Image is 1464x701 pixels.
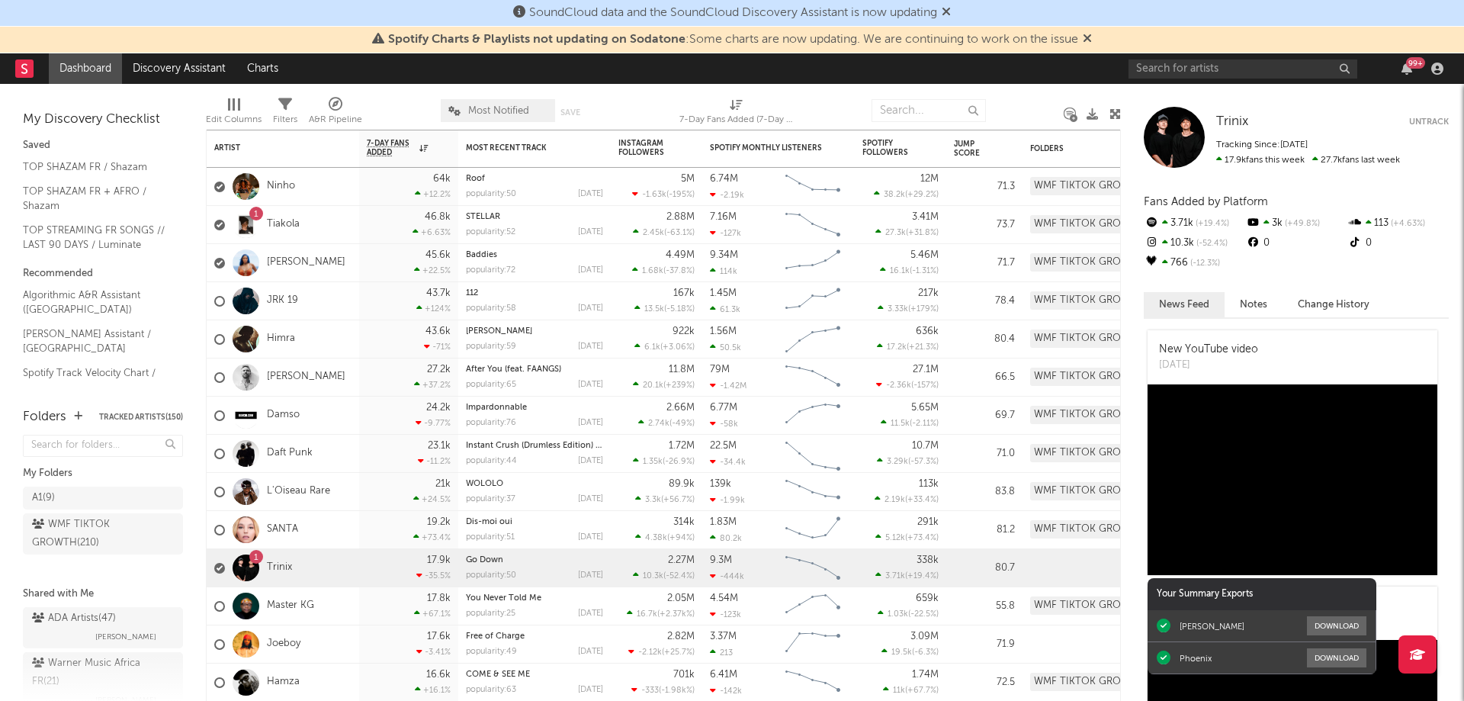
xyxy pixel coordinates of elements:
[954,407,1015,425] div: 69.7
[466,670,530,679] a: COME & SEE ME
[425,250,451,260] div: 45.6k
[466,365,603,374] div: After You (feat. FAANGS)
[466,518,603,526] div: Dis-moi oui
[1347,233,1449,253] div: 0
[884,191,905,199] span: 38.2k
[666,229,692,237] span: -63.1 %
[49,53,122,84] a: Dashboard
[890,267,910,275] span: 16.1k
[885,229,906,237] span: 27.3k
[633,380,695,390] div: ( )
[23,465,183,483] div: My Folders
[888,305,908,314] span: 3.33k
[1406,57,1425,69] div: 99 +
[679,111,794,129] div: 7-Day Fans Added (7-Day Fans Added)
[466,289,478,297] a: 112
[1245,214,1347,233] div: 3k
[1283,220,1320,228] span: +49.8 %
[1194,240,1228,248] span: -52.4 %
[669,479,695,489] div: 89.9k
[1030,368,1164,386] div: WMF TIKTOK GROWTH (210)
[1307,648,1366,667] button: Download
[23,159,168,175] a: TOP SHAZAM FR / Shazam
[872,99,986,122] input: Search...
[267,600,314,613] a: Master KG
[909,343,936,352] span: +21.3 %
[23,111,183,129] div: My Discovery Checklist
[884,496,905,504] span: 2.19k
[942,7,951,19] span: Dismiss
[578,342,603,351] div: [DATE]
[877,456,939,466] div: ( )
[1030,144,1145,153] div: Folders
[679,92,794,136] div: 7-Day Fans Added (7-Day Fans Added)
[578,304,603,313] div: [DATE]
[427,517,451,527] div: 19.2k
[672,420,692,428] span: -49 %
[32,654,170,691] div: Warner Music Africa FR ( 21 )
[388,34,685,46] span: Spotify Charts & Playlists not updating on Sodatone
[273,92,297,136] div: Filters
[267,485,330,498] a: L'Oiseau Rare
[908,229,936,237] span: +31.8 %
[578,533,603,542] div: [DATE]
[267,294,298,307] a: JRK 19
[912,267,936,275] span: -1.31 %
[665,458,692,466] span: -26.9 %
[578,190,603,198] div: [DATE]
[920,174,939,184] div: 12M
[267,561,292,574] a: Trinix
[618,139,672,157] div: Instagram Followers
[862,139,916,157] div: Spotify Followers
[710,403,737,413] div: 6.77M
[466,327,532,336] a: [PERSON_NAME]
[666,305,692,314] span: -5.18 %
[433,174,451,184] div: 64k
[710,441,737,451] div: 22.5M
[710,212,737,222] div: 7.16M
[954,483,1015,501] div: 83.8
[954,216,1015,234] div: 73.7
[954,254,1015,272] div: 71.7
[32,516,140,552] div: WMF TIKTOK GROWTH ( 210 )
[1401,63,1412,75] button: 99+
[885,534,905,542] span: 5.12k
[23,222,168,253] a: TOP STREAMING FR SONGS // LAST 90 DAYS / Luminate
[645,534,667,542] span: 4.38k
[886,381,911,390] span: -2.36k
[710,250,738,260] div: 9.34M
[466,480,603,488] div: WOLOLO
[907,496,936,504] span: +33.4 %
[648,420,669,428] span: 2.74k
[1216,156,1400,165] span: 27.7k fans last week
[779,244,847,282] svg: Chart title
[913,381,936,390] span: -157 %
[779,397,847,435] svg: Chart title
[206,92,262,136] div: Edit Columns
[466,457,517,465] div: popularity: 44
[919,479,939,489] div: 113k
[669,534,692,542] span: +94 %
[673,326,695,336] div: 922k
[425,326,451,336] div: 43.6k
[710,304,740,314] div: 61.3k
[267,218,300,231] a: Tiakola
[710,342,741,352] div: 50.5k
[633,227,695,237] div: ( )
[875,571,939,580] div: ( )
[23,137,183,155] div: Saved
[1245,233,1347,253] div: 0
[466,556,603,564] div: Go Down
[578,228,603,236] div: [DATE]
[578,381,603,389] div: [DATE]
[23,183,168,214] a: TOP SHAZAM FR + AFRO / Shazam
[954,178,1015,196] div: 71.3
[916,326,939,336] div: 636k
[466,213,603,221] div: STELLAR
[466,327,603,336] div: LIL WAYNE
[426,288,451,298] div: 43.7k
[95,628,156,646] span: [PERSON_NAME]
[32,489,55,507] div: A1 ( 9 )
[466,495,515,503] div: popularity: 37
[875,227,939,237] div: ( )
